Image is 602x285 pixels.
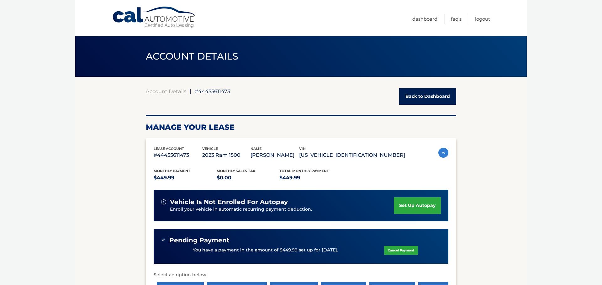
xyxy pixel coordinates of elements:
[195,88,230,94] span: #44455611473
[399,88,456,105] a: Back to Dashboard
[161,199,166,204] img: alert-white.svg
[451,14,462,24] a: FAQ's
[202,146,218,151] span: vehicle
[251,146,261,151] span: name
[154,169,190,173] span: Monthly Payment
[251,151,299,160] p: [PERSON_NAME]
[161,238,166,242] img: check-green.svg
[154,151,202,160] p: #44455611473
[475,14,490,24] a: Logout
[279,169,329,173] span: Total Monthly Payment
[146,88,186,94] a: Account Details
[154,271,448,279] p: Select an option below:
[438,148,448,158] img: accordion-active.svg
[170,206,394,213] p: Enroll your vehicle in automatic recurring payment deduction.
[154,146,184,151] span: lease account
[217,173,280,182] p: $0.00
[299,146,306,151] span: vin
[279,173,342,182] p: $449.99
[112,6,197,29] a: Cal Automotive
[202,151,251,160] p: 2023 Ram 1500
[169,236,230,244] span: Pending Payment
[217,169,255,173] span: Monthly sales Tax
[146,123,456,132] h2: Manage Your Lease
[299,151,405,160] p: [US_VEHICLE_IDENTIFICATION_NUMBER]
[190,88,191,94] span: |
[384,246,418,255] a: Cancel Payment
[412,14,437,24] a: Dashboard
[146,50,239,62] span: ACCOUNT DETAILS
[193,247,338,254] p: You have a payment in the amount of $449.99 set up for [DATE].
[394,197,441,214] a: set up autopay
[154,173,217,182] p: $449.99
[170,198,288,206] span: vehicle is not enrolled for autopay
